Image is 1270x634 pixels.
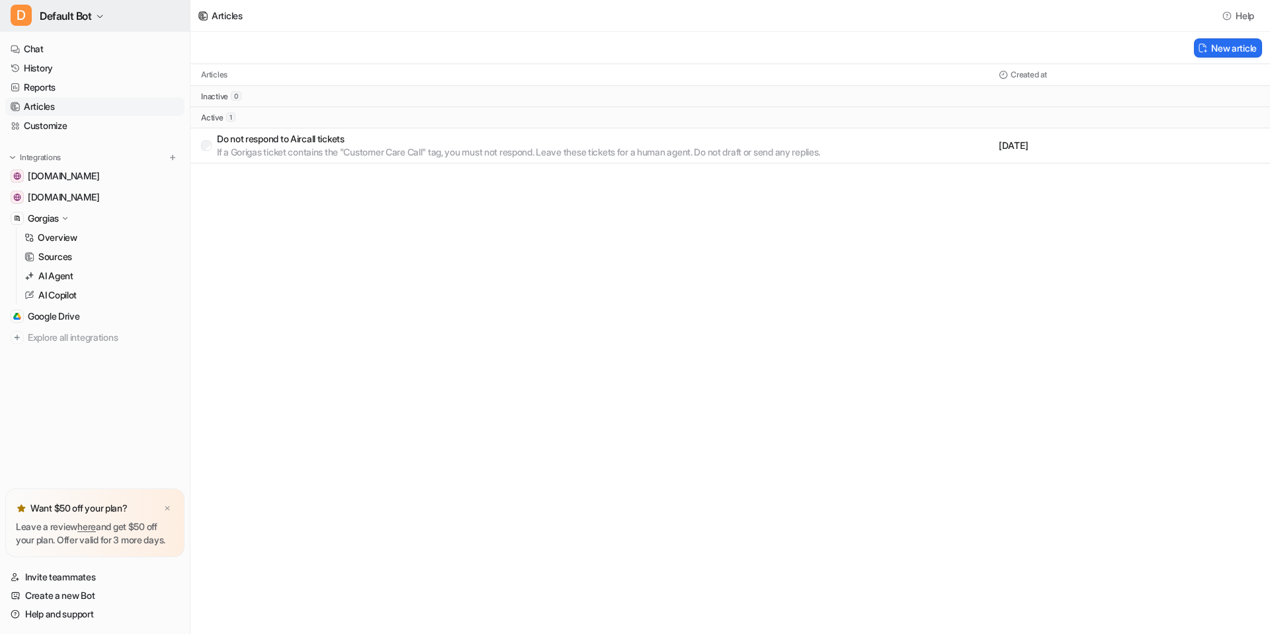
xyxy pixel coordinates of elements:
[11,76,254,116] div: tori@sauna.space says…
[1218,6,1259,25] button: Help
[84,433,95,444] button: Start recording
[38,269,73,283] p: AI Agent
[163,504,171,513] img: x
[1011,69,1047,80] p: Created at
[8,153,17,162] img: expand menu
[13,214,21,222] img: Gorgias
[5,116,185,135] a: Customize
[1194,38,1262,58] button: New article
[107,84,243,97] div: How to sync [PERSON_NAME]
[21,182,206,208] div: Our usual reply time 🕒
[28,310,80,323] span: Google Drive
[19,228,185,247] a: Overview
[5,568,185,586] a: Invite teammates
[28,327,179,348] span: Explore all integrations
[5,78,185,97] a: Reports
[207,5,232,30] button: Home
[28,191,99,204] span: [DOMAIN_NAME]
[232,5,256,29] div: Close
[226,113,235,122] span: 1
[32,196,112,206] b: under 12 hours
[11,116,254,246] div: Operator says…
[38,7,59,28] img: Profile image for Operator
[21,218,101,226] div: Operator • Just now
[16,520,174,547] p: Leave a review and get $50 off your plan. Offer valid for 3 more days.
[5,586,185,605] a: Create a new Bot
[9,5,34,30] button: go back
[13,312,21,320] img: Google Drive
[19,286,185,304] a: AI Copilot
[5,605,185,623] a: Help and support
[38,289,77,302] p: AI Copilot
[11,116,217,216] div: You’ll get replies here and in your email:✉️[EMAIL_ADDRESS][DOMAIN_NAME]Our usual reply time🕒unde...
[13,172,21,180] img: help.sauna.space
[38,250,72,263] p: Sources
[28,169,99,183] span: [DOMAIN_NAME]
[227,428,248,449] button: Send a message…
[64,13,111,23] h1: Operator
[11,331,24,344] img: explore all integrations
[999,139,1259,152] p: [DATE]
[11,406,253,428] textarea: Message…
[21,124,206,175] div: You’ll get replies here and in your email: ✉️
[168,153,177,162] img: menu_add.svg
[38,231,77,244] p: Overview
[97,76,254,105] div: How to sync [PERSON_NAME]
[63,433,73,444] button: Upload attachment
[20,152,61,163] p: Integrations
[5,188,185,206] a: sauna.space[DOMAIN_NAME]
[16,503,26,514] img: star
[217,146,820,159] p: If a Gorigas ticket contains the "Customer Care Call" tag, you must not respond. Leave these tick...
[231,91,241,101] span: 0
[212,9,243,23] div: Articles
[30,502,128,515] p: Want $50 off your plan?
[19,248,185,266] a: Sources
[5,151,65,164] button: Integrations
[5,40,185,58] a: Chat
[217,132,820,146] p: Do not respond to Aircall tickets
[21,150,126,174] b: [EMAIL_ADDRESS][DOMAIN_NAME]
[13,193,21,201] img: sauna.space
[5,59,185,77] a: History
[28,212,59,225] p: Gorgias
[19,267,185,285] a: AI Agent
[5,97,185,116] a: Articles
[201,91,228,102] p: inactive
[77,521,96,532] a: here
[11,5,32,26] span: D
[21,433,31,444] button: Emoji picker
[40,7,92,25] span: Default Bot
[42,433,52,444] button: Gif picker
[201,69,228,80] p: Articles
[5,167,185,185] a: help.sauna.space[DOMAIN_NAME]
[5,328,185,347] a: Explore all integrations
[201,113,224,123] p: active
[5,307,185,326] a: Google DriveGoogle Drive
